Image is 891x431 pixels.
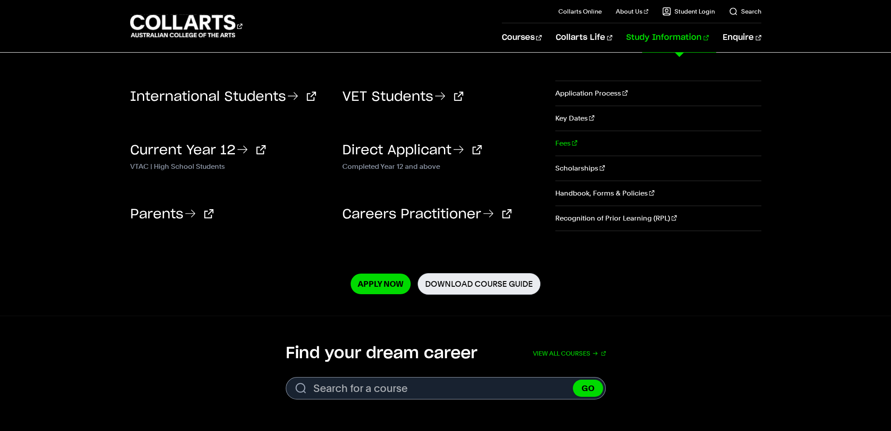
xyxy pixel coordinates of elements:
[502,23,542,52] a: Courses
[723,23,761,52] a: Enquire
[130,208,213,221] a: Parents
[342,144,482,157] a: Direct Applicant
[573,380,603,397] button: GO
[342,208,511,221] a: Careers Practitioner
[729,7,761,16] a: Search
[555,181,761,206] a: Handbook, Forms & Policies
[555,81,761,106] a: Application Process
[130,160,329,171] p: VTAC | High School Students
[558,7,602,16] a: Collarts Online
[130,14,242,39] div: Go to homepage
[556,23,612,52] a: Collarts Life
[286,377,606,399] form: Search
[342,160,541,171] p: Completed Year 12 and above
[626,23,709,52] a: Study Information
[616,7,648,16] a: About Us
[555,106,761,131] a: Key Dates
[130,90,316,103] a: International Students
[342,90,463,103] a: VET Students
[418,273,540,295] a: Download Course Guide
[662,7,715,16] a: Student Login
[130,144,266,157] a: Current Year 12
[351,274,411,294] a: Apply Now
[555,156,761,181] a: Scholarships
[286,377,606,399] input: Search for a course
[286,344,477,363] h2: Find your dream career
[533,344,606,363] a: View all courses
[555,206,761,231] a: Recognition of Prior Learning (RPL)
[555,131,761,156] a: Fees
